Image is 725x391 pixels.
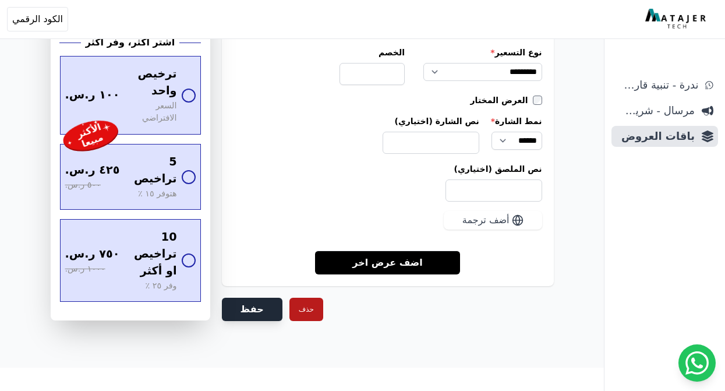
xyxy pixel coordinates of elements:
span: 10 تراخيص او أكثر [129,230,176,280]
span: ندرة - تنبية قارب علي النفاذ [616,77,698,93]
button: أضف ترجمة [444,211,542,230]
label: الخصم [339,47,405,58]
span: ١٠٠٠ ر.س. [65,263,105,276]
button: حفظ [222,298,282,321]
h2: اشتر اكثر، وفر اكثر [86,36,175,50]
span: ترخيص واحد [129,66,176,100]
button: الكود الرقمي [7,7,68,31]
span: وفر ٢٥ ٪ [145,280,176,293]
button: حذف [289,298,323,321]
label: نص الملصق (اختياري) [234,163,542,175]
span: هتوفر ١٥ ٪ [138,188,177,200]
span: 5 تراخيص [129,154,176,188]
label: نص الشارة (اختياري) [383,115,479,127]
span: ٤٢٥ ر.س. [65,163,120,179]
span: السعر الافتراضي [129,100,176,125]
label: نمط الشارة [491,115,542,127]
span: مرسال - شريط دعاية [616,103,695,119]
span: ١٠٠ ر.س. [65,87,120,104]
span: ٥٠٠ ر.س. [65,179,101,192]
label: نوع التسعير [423,47,542,58]
div: الأكثر مبيعا [73,121,108,151]
img: MatajerTech Logo [645,9,709,30]
span: باقات العروض [616,128,695,145]
span: الكود الرقمي [12,12,63,26]
label: العرض المختار [471,94,533,106]
span: أضف ترجمة [462,213,510,227]
a: اضف عرض اخر [315,251,460,274]
span: ٧٥٠ ر.س. [65,246,120,263]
